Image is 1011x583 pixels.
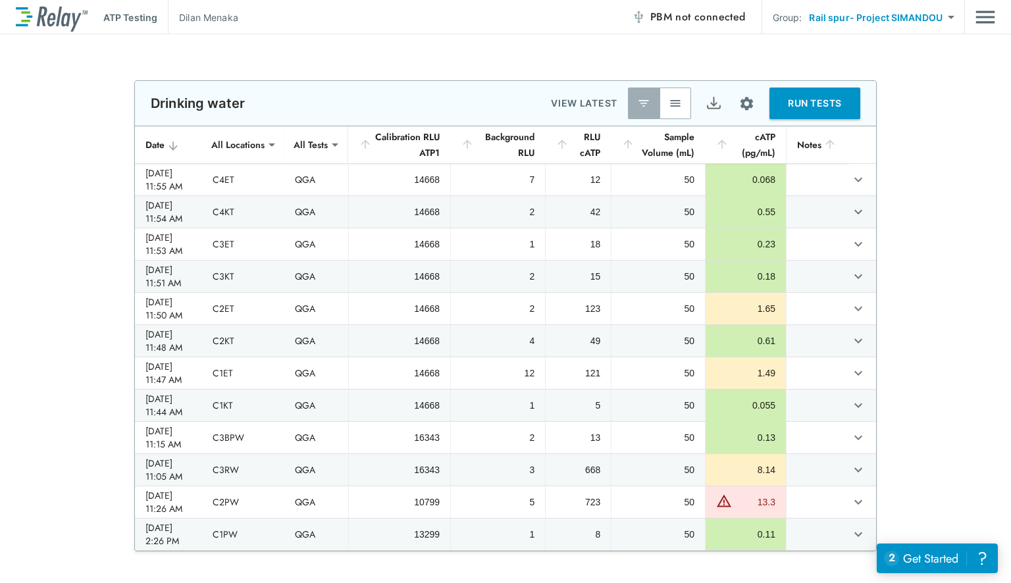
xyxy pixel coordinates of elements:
[461,129,534,161] div: Background RLU
[847,297,869,320] button: expand row
[284,486,348,518] td: QGA
[359,270,440,283] div: 14668
[622,238,694,251] div: 50
[716,367,775,380] div: 1.49
[622,270,694,283] div: 50
[359,367,440,380] div: 14668
[145,231,192,257] div: [DATE] 11:53 AM
[556,205,600,218] div: 42
[650,8,746,26] span: PBM
[145,457,192,483] div: [DATE] 11:05 AM
[461,399,534,412] div: 1
[145,360,192,386] div: [DATE] 11:47 AM
[975,5,995,30] button: Main menu
[716,528,775,541] div: 0.11
[556,302,600,315] div: 123
[716,334,775,347] div: 0.61
[145,521,192,547] div: [DATE] 2:26 PM
[359,129,440,161] div: Calibration RLU ATP1
[622,302,694,315] div: 50
[284,261,348,292] td: QGA
[145,392,192,418] div: [DATE] 11:44 AM
[202,164,284,195] td: C4ET
[773,11,802,24] p: Group:
[847,330,869,352] button: expand row
[202,196,284,228] td: C4KT
[145,489,192,515] div: [DATE] 11:26 AM
[847,394,869,417] button: expand row
[359,463,440,476] div: 16343
[145,199,192,225] div: [DATE] 11:54 AM
[716,270,775,283] div: 0.18
[716,302,775,315] div: 1.65
[556,495,600,509] div: 723
[622,463,694,476] div: 50
[359,173,440,186] div: 14668
[461,334,534,347] div: 4
[716,238,775,251] div: 0.23
[202,390,284,421] td: C1KT
[669,97,682,110] img: View All
[103,11,157,24] p: ATP Testing
[847,491,869,513] button: expand row
[556,173,600,186] div: 12
[847,362,869,384] button: expand row
[716,205,775,218] div: 0.55
[622,495,694,509] div: 50
[622,399,694,412] div: 50
[359,205,440,218] div: 14668
[797,137,837,153] div: Notes
[847,201,869,223] button: expand row
[461,270,534,283] div: 2
[622,367,694,380] div: 50
[622,205,694,218] div: 50
[556,334,600,347] div: 49
[179,11,238,24] p: Dilan Menaka
[135,126,876,551] table: sticky table
[284,422,348,453] td: QGA
[202,519,284,550] td: C1PW
[284,325,348,357] td: QGA
[359,495,440,509] div: 10799
[975,5,995,30] img: Drawer Icon
[284,357,348,389] td: QGA
[716,399,775,412] div: 0.055
[284,196,348,228] td: QGA
[716,173,775,186] div: 0.068
[202,454,284,486] td: C3RW
[359,431,440,444] div: 16343
[461,367,534,380] div: 12
[847,265,869,288] button: expand row
[716,493,732,509] img: Warning
[622,431,694,444] div: 50
[622,528,694,541] div: 50
[847,233,869,255] button: expand row
[769,88,860,119] button: RUN TESTS
[359,238,440,251] div: 14668
[461,302,534,315] div: 2
[461,528,534,541] div: 1
[284,132,337,158] div: All Tests
[556,431,600,444] div: 13
[675,9,745,24] span: not connected
[202,228,284,260] td: C3ET
[145,424,192,451] div: [DATE] 11:15 AM
[556,129,600,161] div: RLU cATP
[145,295,192,322] div: [DATE] 11:50 AM
[145,328,192,354] div: [DATE] 11:48 AM
[637,97,650,110] img: Latest
[716,431,775,444] div: 0.13
[556,528,600,541] div: 8
[202,422,284,453] td: C3BPW
[202,261,284,292] td: C3KT
[847,459,869,481] button: expand row
[716,463,775,476] div: 8.14
[847,426,869,449] button: expand row
[284,293,348,324] td: QGA
[715,129,775,161] div: cATP (pg/mL)
[284,228,348,260] td: QGA
[556,367,600,380] div: 121
[632,11,645,24] img: Offline Icon
[739,95,755,112] img: Settings Icon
